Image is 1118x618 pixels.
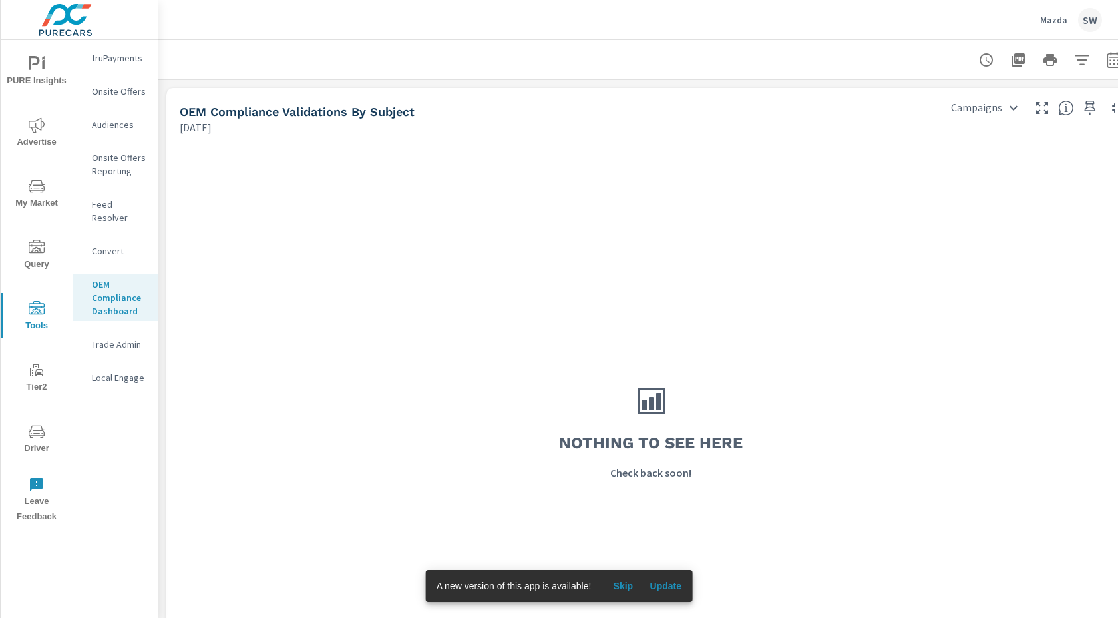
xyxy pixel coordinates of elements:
[92,371,147,384] p: Local Engage
[73,194,158,228] div: Feed Resolver
[92,118,147,131] p: Audiences
[1,40,73,530] div: nav menu
[607,580,639,592] span: Skip
[73,81,158,101] div: Onsite Offers
[5,56,69,89] span: PURE Insights
[92,278,147,318] p: OEM Compliance Dashboard
[73,368,158,388] div: Local Engage
[73,115,158,135] div: Audiences
[92,338,147,351] p: Trade Admin
[1040,14,1067,26] p: Mazda
[5,477,69,525] span: Leave Feedback
[73,48,158,68] div: truPayments
[73,241,158,261] div: Convert
[92,151,147,178] p: Onsite Offers Reporting
[644,575,687,597] button: Update
[92,51,147,65] p: truPayments
[92,244,147,258] p: Convert
[73,334,158,354] div: Trade Admin
[1058,100,1074,116] span: This is a summary of OEM Compliance Validations by subject. Use the dropdown in the top right cor...
[1005,47,1031,73] button: "Export Report to PDF"
[1037,47,1063,73] button: Print Report
[5,117,69,150] span: Advertise
[437,581,592,591] span: A new version of this app is available!
[650,580,681,592] span: Update
[5,362,69,395] span: Tier2
[610,465,691,481] p: Check back soon!
[5,301,69,334] span: Tools
[1031,97,1053,119] button: Make Fullscreen
[73,148,158,181] div: Onsite Offers Reporting
[92,85,147,98] p: Onsite Offers
[5,424,69,456] span: Driver
[180,105,415,119] h5: OEM Compliance Validations by Subject
[943,96,1026,119] div: Campaigns
[180,119,212,135] p: [DATE]
[602,575,644,597] button: Skip
[5,240,69,272] span: Query
[73,274,158,321] div: OEM Compliance Dashboard
[1078,8,1102,32] div: SW
[5,178,69,211] span: My Market
[1079,97,1101,119] span: Save this to your personalized report
[92,198,147,224] p: Feed Resolver
[559,432,743,454] h3: Nothing to see here
[1069,47,1095,73] button: Apply Filters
